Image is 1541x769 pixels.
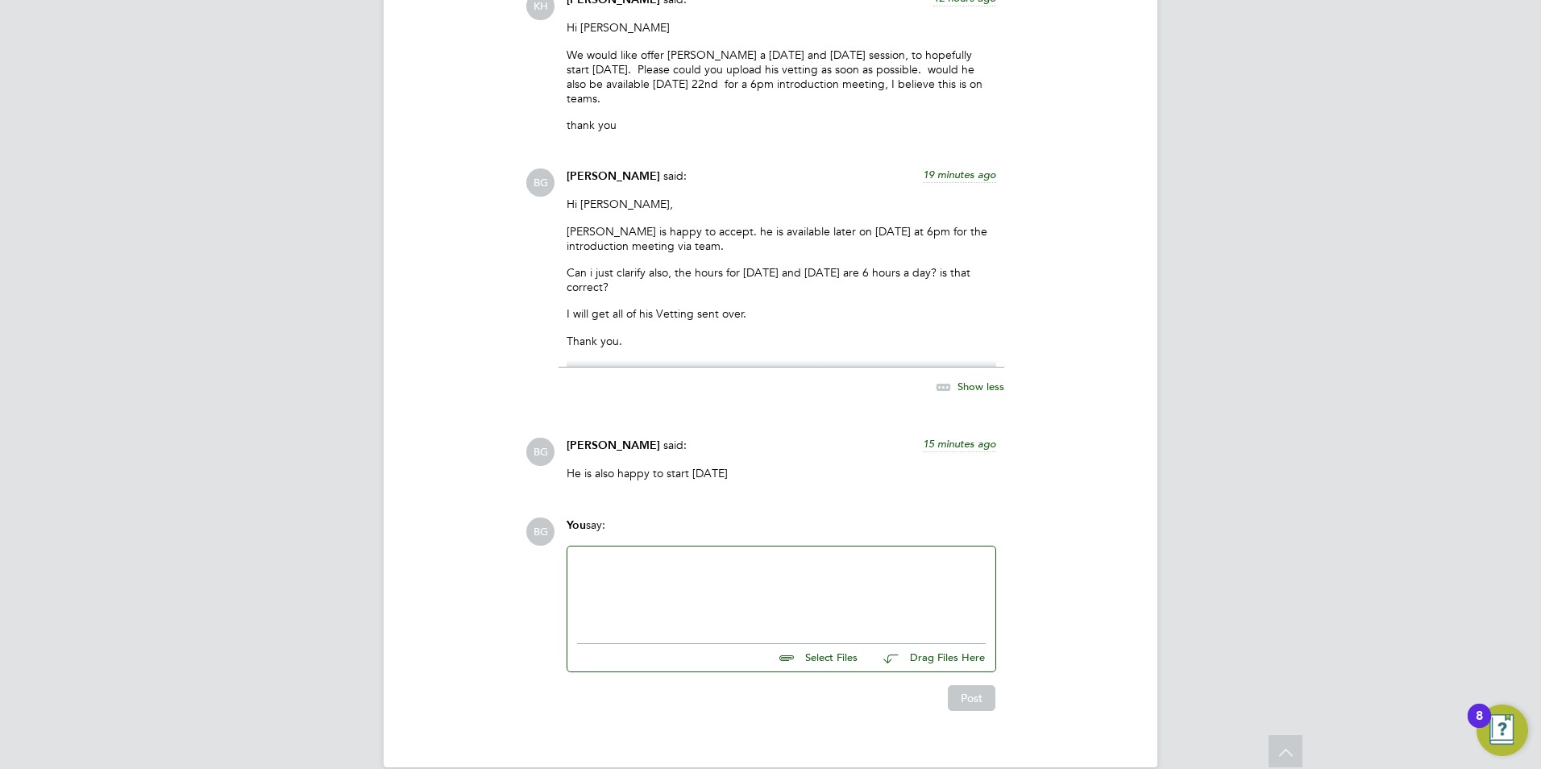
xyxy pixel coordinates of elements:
[526,168,555,197] span: BG
[948,685,995,711] button: Post
[1477,705,1528,756] button: Open Resource Center, 8 new notifications
[567,439,660,452] span: [PERSON_NAME]
[567,48,996,106] p: We would like offer [PERSON_NAME] a [DATE] and [DATE] session, to hopefully start [DATE]. Please ...
[567,197,996,211] p: Hi [PERSON_NAME],
[567,518,586,532] span: You
[567,518,996,546] div: say:
[957,380,1004,393] span: Show less
[1476,716,1483,737] div: 8
[567,466,996,480] p: He is also happy to start [DATE]
[567,224,996,253] p: [PERSON_NAME] is happy to accept. he is available later on [DATE] at 6pm for the introduction mee...
[923,168,996,181] span: 19 minutes ago
[567,306,996,321] p: I will get all of his Vetting sent over.
[663,438,687,452] span: said:
[567,169,660,183] span: [PERSON_NAME]
[567,20,996,35] p: Hi [PERSON_NAME]
[923,437,996,451] span: 15 minutes ago
[663,168,687,183] span: said:
[567,265,996,294] p: Can i just clarify also, the hours for [DATE] and [DATE] are 6 hours a day? is that correct?
[526,518,555,546] span: BG
[526,438,555,466] span: BG
[567,118,996,132] p: thank you
[870,642,986,675] button: Drag Files Here
[567,334,996,348] p: Thank you.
